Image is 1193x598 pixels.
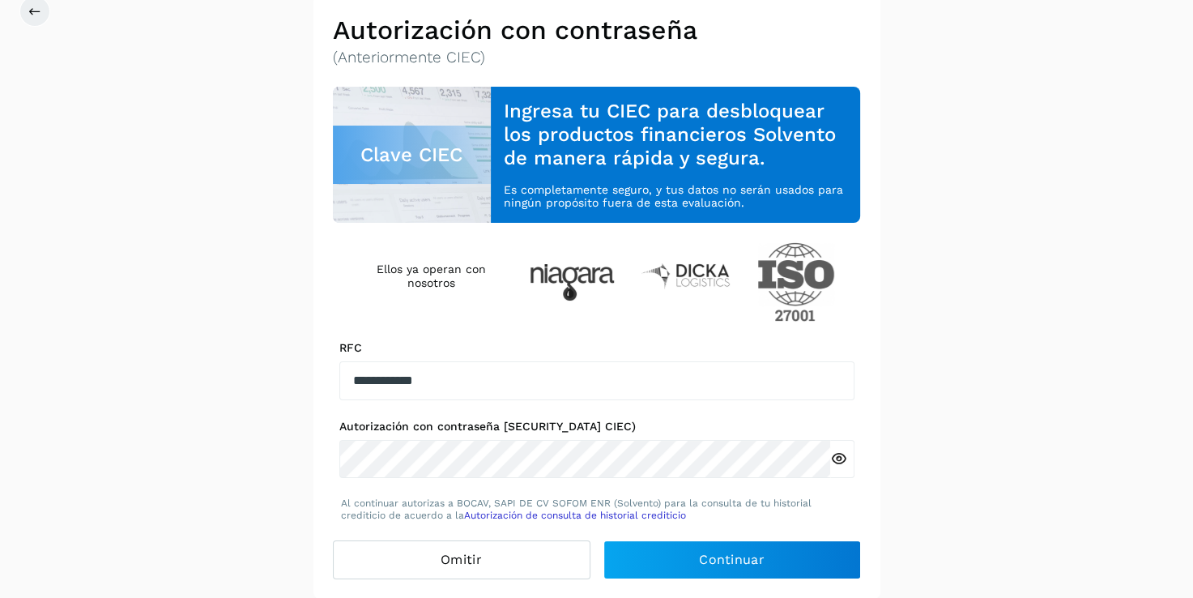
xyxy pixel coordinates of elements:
[339,341,854,355] label: RFC
[359,263,504,290] h4: Ellos ya operan con nosotros
[441,551,482,569] span: Omitir
[464,510,686,521] a: Autorización de consulta de historial crediticio
[339,420,854,434] label: Autorización con contraseña [SECURITY_DATA] CIEC)
[504,100,847,169] h3: Ingresa tu CIEC para desbloquear los productos financieros Solvento de manera rápida y segura.
[341,498,853,521] p: Al continuar autorizas a BOCAV, SAPI DE CV SOFOM ENR (Solvento) para la consulta de tu historial ...
[757,242,835,322] img: ISO
[699,551,765,569] span: Continuar
[333,49,861,67] p: (Anteriormente CIEC)
[333,15,861,45] h2: Autorización con contraseña
[504,183,847,211] p: Es completamente seguro, y tus datos no serán usados para ningún propósito fuera de esta evaluación.
[333,126,492,184] div: Clave CIEC
[603,540,861,579] button: Continuar
[530,264,615,301] img: Niagara
[333,540,590,579] button: Omitir
[641,262,731,289] img: Dicka logistics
